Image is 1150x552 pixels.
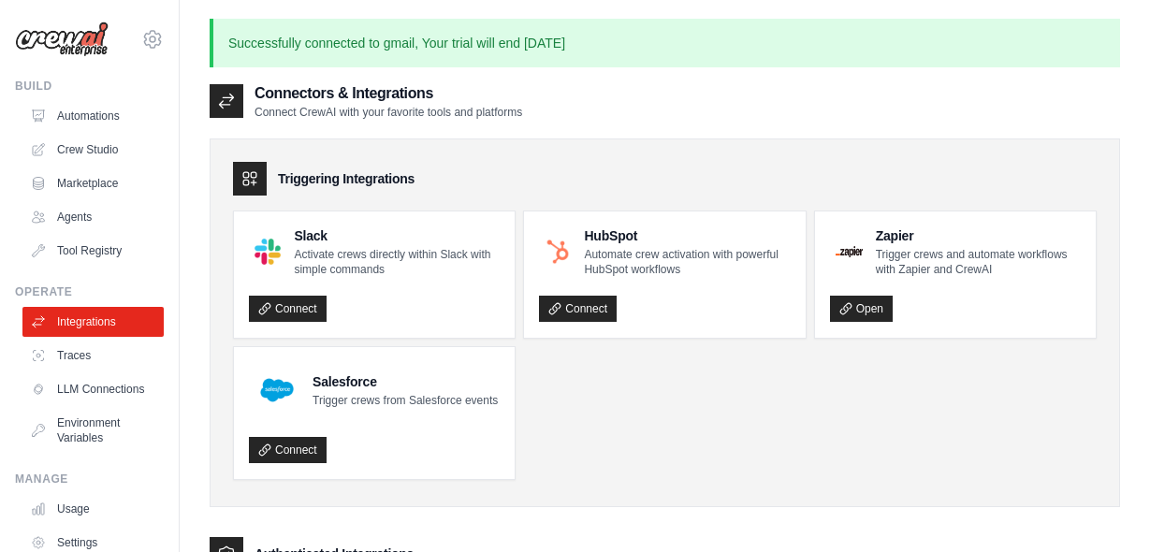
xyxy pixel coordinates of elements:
[15,22,109,57] img: Logo
[539,296,617,322] a: Connect
[584,226,790,245] h4: HubSpot
[294,247,500,277] p: Activate crews directly within Slack with simple commands
[313,393,498,408] p: Trigger crews from Salesforce events
[249,296,327,322] a: Connect
[22,168,164,198] a: Marketplace
[210,19,1120,67] p: Successfully connected to gmail, Your trial will end [DATE]
[313,372,498,391] h4: Salesforce
[22,307,164,337] a: Integrations
[876,226,1081,245] h4: Zapier
[255,82,522,105] h2: Connectors & Integrations
[255,105,522,120] p: Connect CrewAI with your favorite tools and platforms
[22,494,164,524] a: Usage
[15,79,164,94] div: Build
[836,246,863,257] img: Zapier Logo
[255,368,299,413] img: Salesforce Logo
[22,236,164,266] a: Tool Registry
[15,284,164,299] div: Operate
[876,247,1081,277] p: Trigger crews and automate workflows with Zapier and CrewAI
[830,296,893,322] a: Open
[22,202,164,232] a: Agents
[278,169,415,188] h3: Triggering Integrations
[255,239,281,265] img: Slack Logo
[294,226,500,245] h4: Slack
[249,437,327,463] a: Connect
[22,341,164,370] a: Traces
[22,408,164,453] a: Environment Variables
[22,374,164,404] a: LLM Connections
[545,239,571,265] img: HubSpot Logo
[15,472,164,487] div: Manage
[22,135,164,165] a: Crew Studio
[22,101,164,131] a: Automations
[584,247,790,277] p: Automate crew activation with powerful HubSpot workflows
